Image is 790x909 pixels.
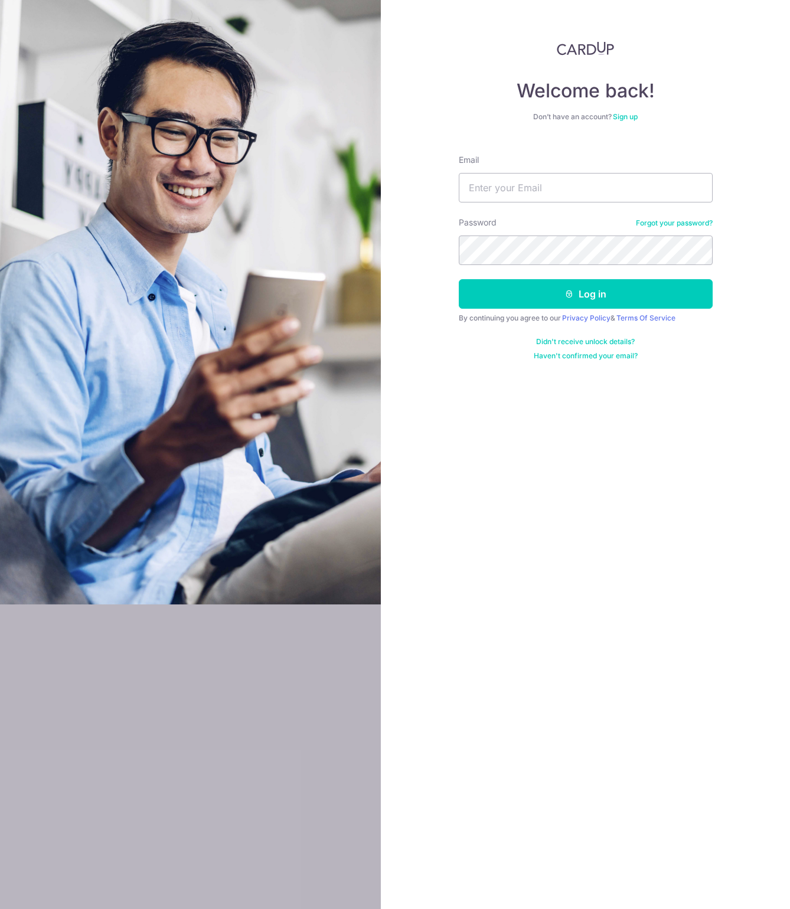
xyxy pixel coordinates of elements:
[616,313,675,322] a: Terms Of Service
[557,41,615,55] img: CardUp Logo
[534,351,638,361] a: Haven't confirmed your email?
[636,218,713,228] a: Forgot your password?
[459,154,479,166] label: Email
[562,313,611,322] a: Privacy Policy
[459,313,713,323] div: By continuing you agree to our &
[459,217,497,228] label: Password
[459,112,713,122] div: Don’t have an account?
[536,337,635,346] a: Didn't receive unlock details?
[459,79,713,103] h4: Welcome back!
[613,112,638,121] a: Sign up
[459,173,713,202] input: Enter your Email
[459,279,713,309] button: Log in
